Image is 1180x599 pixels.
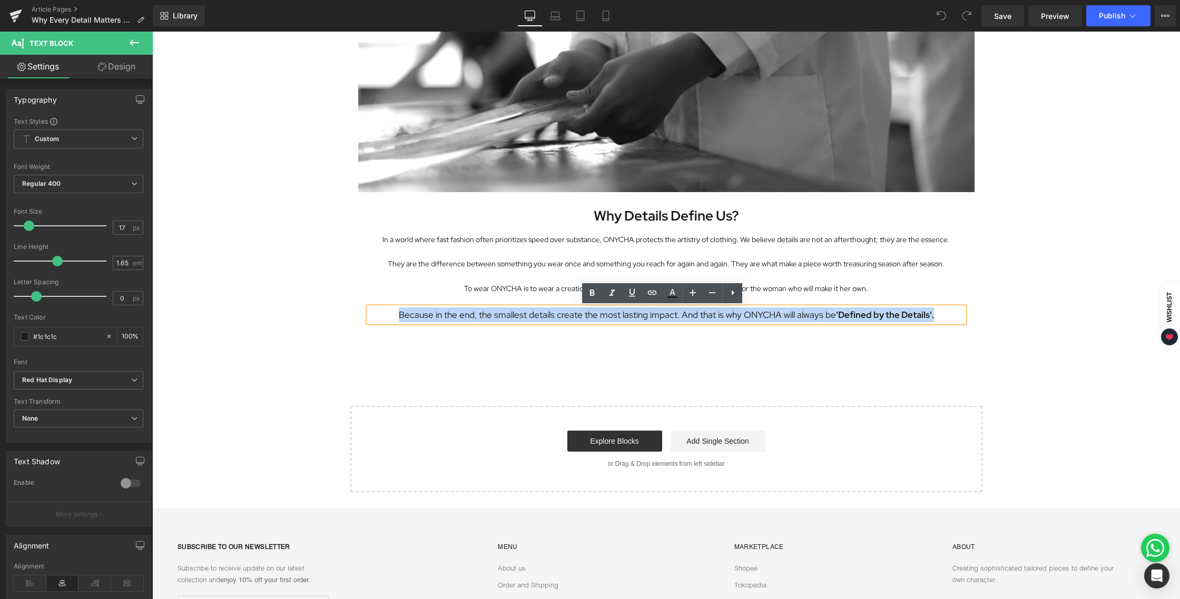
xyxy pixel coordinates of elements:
[25,531,177,554] p: Subscribe to receive update on our latest collection and
[415,399,510,420] a: Explore Blocks
[56,510,98,519] p: More settings
[684,277,782,289] strong: 'Defined by the Details'.
[35,135,59,144] b: Custom
[153,5,205,26] a: New Library
[956,5,977,26] button: Redo
[346,565,413,574] a: Payment Confirmation
[133,295,142,302] span: px
[14,278,143,286] div: Letter Spacing
[1086,5,1150,26] button: Publish
[14,314,143,321] div: Text Color
[32,16,133,24] span: Why Every Detail Matters at [GEOGRAPHIC_DATA]?
[14,398,143,405] div: Text Transform
[32,5,153,14] a: Article Pages
[994,11,1011,22] span: Save
[14,478,110,490] div: Enable
[217,251,812,263] p: To wear ONYCHA is to wear a creation shaped by care, intention, and a deep respect for the woman ...
[14,89,57,104] div: Typography
[14,117,143,125] div: Text Styles
[14,451,60,466] div: Text Shadow
[543,5,568,26] a: Laptop
[22,179,61,187] b: Regular 400
[14,358,143,366] div: Font
[346,549,406,557] a: Order and Shipping
[593,5,618,26] a: Mobile
[14,208,143,215] div: Font Size
[1144,563,1169,588] div: Open Intercom Messenger
[800,531,1002,554] p: Creating sophisticated tailored pieces to define your own character.
[582,510,632,521] p: MARKETPLACE
[1028,5,1082,26] a: Preview
[22,414,38,422] b: None
[582,532,605,541] a: Shopee
[931,5,952,26] button: Undo
[117,327,143,346] div: %
[25,512,138,519] strong: SUBSCRIBE TO OUR NEWSLETTER
[1099,12,1125,20] span: Publish
[217,226,812,238] p: They are the difference between something you wear once and something you reach for again and aga...
[518,399,613,420] a: Add Single Section
[582,565,601,574] a: Tiktok
[217,276,812,291] p: Because in the end, the smallest details create the most lasting impact. And that is why ONYCHA w...
[29,39,73,47] span: Text Block
[346,532,373,541] a: About us
[215,428,813,436] p: or Drag & Drop elements from left sidebar
[14,243,143,251] div: Line Height
[1041,11,1069,22] span: Preview
[517,5,543,26] a: Desktop
[78,55,155,78] a: Design
[68,544,159,552] strong: enjoy 10% off your first order.
[568,5,593,26] a: Tablet
[14,563,143,570] div: Alignment
[1155,5,1176,26] button: More
[25,564,177,587] input: E-mail
[582,549,614,557] a: Tokopedia
[217,202,812,214] p: In a world where fast fashion often prioritizes speed over substance, ONYCHA protects the artistr...
[346,510,413,521] p: Menu
[133,224,142,231] span: px
[14,535,50,550] div: Alignment
[33,331,101,342] input: Color
[22,376,72,385] i: Red Hat Display
[14,163,143,171] div: Font Weight
[441,175,587,193] strong: Why Details Define Us?
[173,11,198,21] span: Library
[133,259,142,266] span: em
[800,510,1002,521] p: About
[6,502,151,526] button: More settings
